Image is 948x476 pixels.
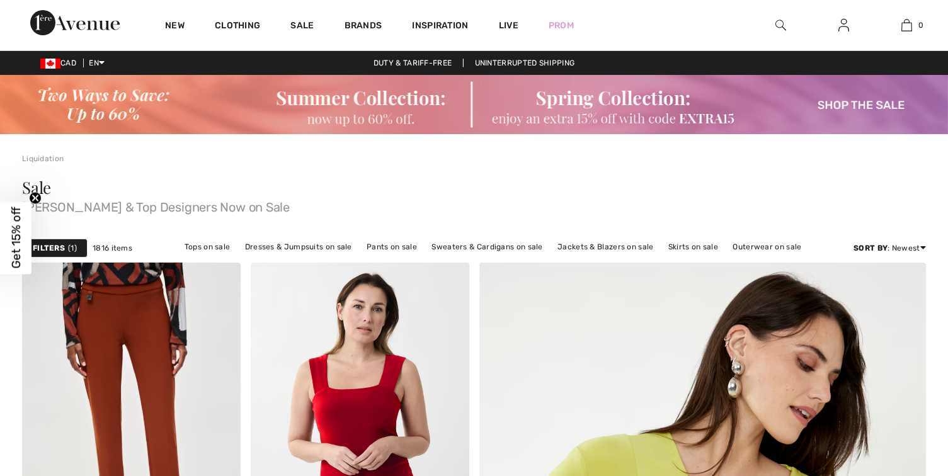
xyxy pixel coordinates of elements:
[425,239,549,255] a: Sweaters & Cardigans on sale
[412,20,468,33] span: Inspiration
[178,239,237,255] a: Tops on sale
[838,18,849,33] img: My Info
[901,18,912,33] img: My Bag
[726,239,808,255] a: Outerwear on sale
[828,18,859,33] a: Sign In
[345,20,382,33] a: Brands
[29,192,42,205] button: Close teaser
[876,18,937,33] a: 0
[40,59,81,67] span: CAD
[239,239,358,255] a: Dresses & Jumpsuits on sale
[22,154,64,163] a: Liquidation
[22,196,926,213] span: [PERSON_NAME] & Top Designers Now on Sale
[499,19,518,32] a: Live
[93,242,132,254] span: 1816 items
[33,242,65,254] strong: Filters
[775,18,786,33] img: search the website
[551,239,660,255] a: Jackets & Blazers on sale
[30,10,120,35] img: 1ère Avenue
[854,244,888,252] strong: Sort By
[215,20,260,33] a: Clothing
[40,59,60,69] img: Canadian Dollar
[662,239,724,255] a: Skirts on sale
[549,19,574,32] a: Prom
[22,176,51,198] span: Sale
[165,20,185,33] a: New
[89,59,105,67] span: EN
[68,242,77,254] span: 1
[918,20,923,31] span: 0
[9,207,23,269] span: Get 15% off
[290,20,314,33] a: Sale
[360,239,423,255] a: Pants on sale
[854,242,926,254] div: : Newest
